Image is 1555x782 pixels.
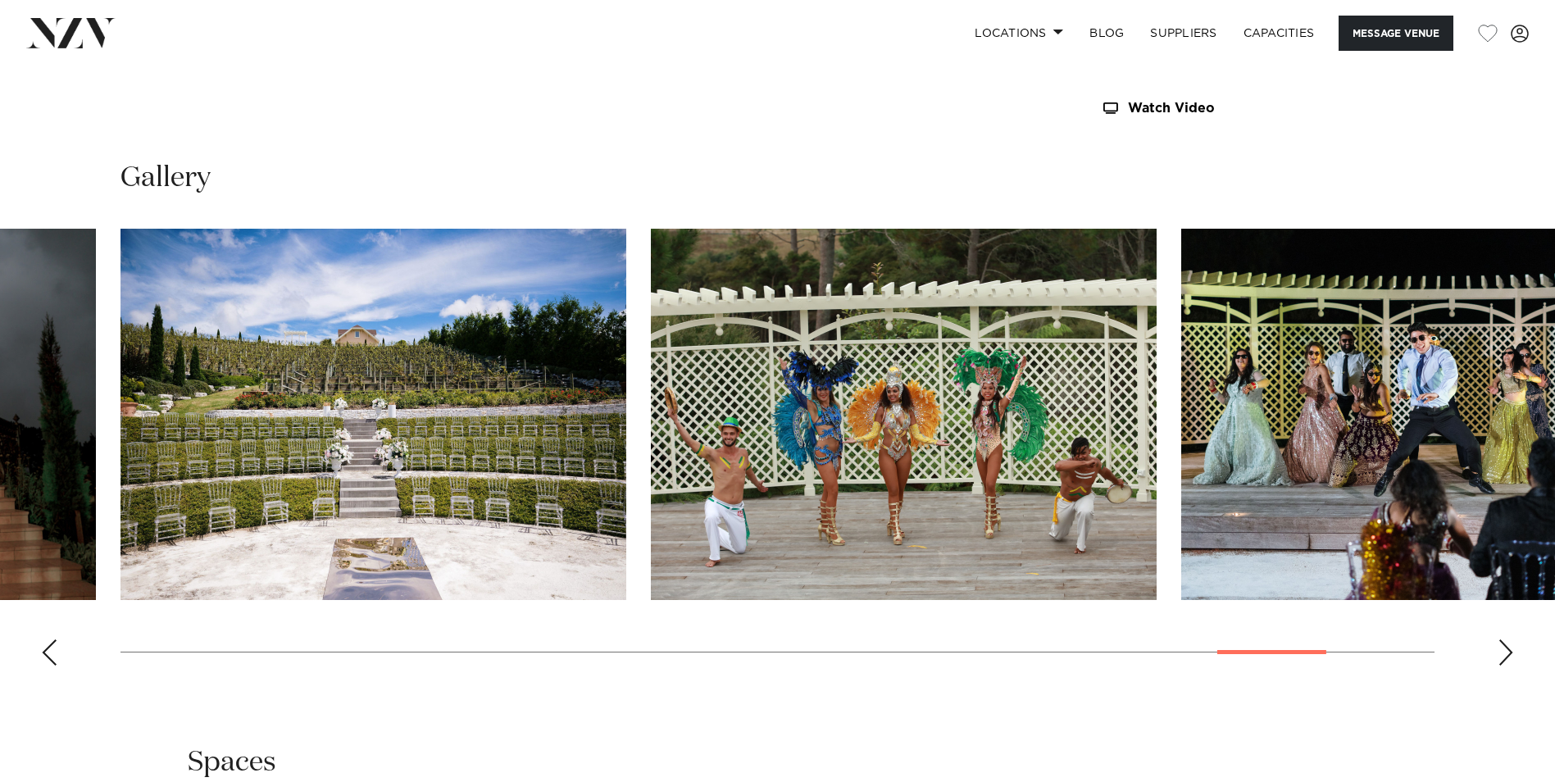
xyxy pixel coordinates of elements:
[26,18,116,48] img: nzv-logo.png
[1101,102,1368,116] a: Watch Video
[1339,16,1453,51] button: Message Venue
[651,229,1157,600] swiper-slide: 27 / 30
[120,160,211,197] h2: Gallery
[962,16,1076,51] a: Locations
[1137,16,1230,51] a: SUPPLIERS
[1230,16,1328,51] a: Capacities
[1076,16,1137,51] a: BLOG
[120,229,626,600] swiper-slide: 26 / 30
[188,744,276,781] h2: Spaces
